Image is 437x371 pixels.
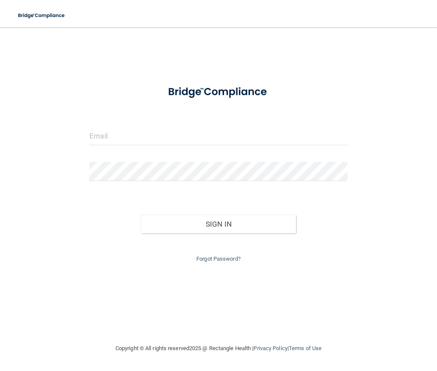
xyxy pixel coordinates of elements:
a: Forgot Password? [196,256,241,262]
a: Terms of Use [289,345,322,351]
input: Email [89,126,347,145]
img: bridge_compliance_login_screen.278c3ca4.svg [157,78,280,106]
img: bridge_compliance_login_screen.278c3ca4.svg [13,7,71,24]
div: Copyright © All rights reserved 2025 @ Rectangle Health | | [63,335,374,362]
button: Sign In [141,215,296,233]
a: Privacy Policy [253,345,287,351]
